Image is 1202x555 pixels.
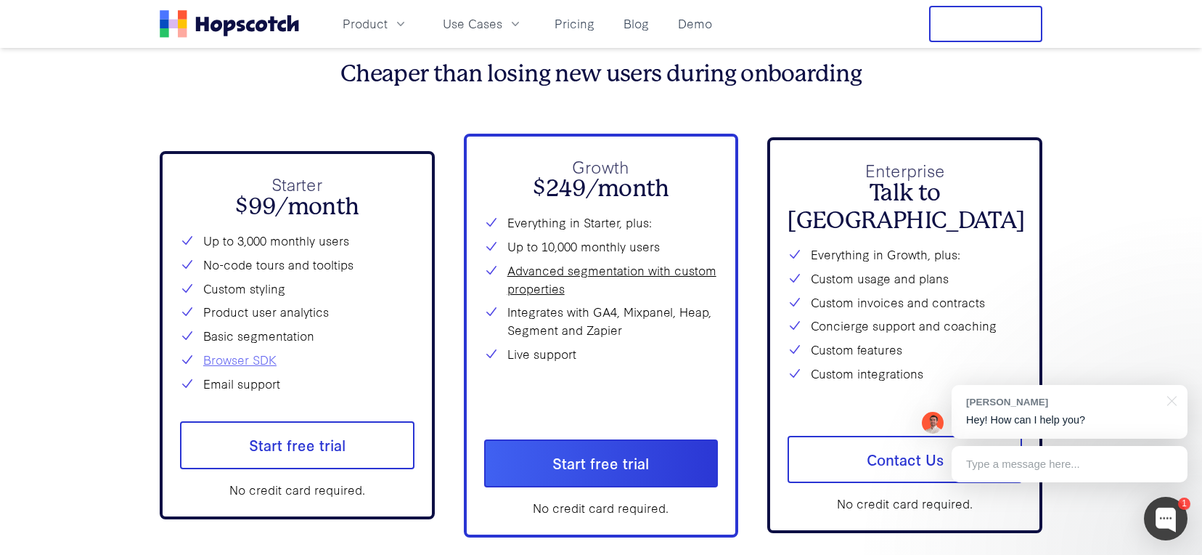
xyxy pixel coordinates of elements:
[929,6,1042,42] button: Free Trial
[180,327,414,345] li: Basic segmentation
[180,171,414,197] p: Starter
[180,280,414,298] li: Custom styling
[443,15,502,33] span: Use Cases
[788,246,1022,264] li: Everything in Growth, plus:
[549,12,600,36] a: Pricing
[334,12,417,36] button: Product
[952,446,1187,482] div: Type a message here...
[788,341,1022,359] li: Custom features
[203,351,277,369] a: Browser SDK
[484,238,719,256] li: Up to 10,000 monthly users
[180,232,414,250] li: Up to 3,000 monthly users
[788,179,1022,235] h2: Talk to [GEOGRAPHIC_DATA]
[160,60,1042,88] h3: Cheaper than losing new users during onboarding
[507,262,719,298] a: Advanced segmentation with custom properties
[160,10,299,38] a: Home
[484,345,719,363] li: Live support
[484,214,719,232] li: Everything in Starter, plus:
[434,12,531,36] button: Use Cases
[343,15,388,33] span: Product
[788,365,1022,383] li: Custom integrations
[180,256,414,274] li: No-code tours and tooltips
[180,481,414,499] div: No credit card required.
[180,421,414,469] a: Start free trial
[922,412,944,434] img: Mark Spera
[788,270,1022,288] li: Custom usage and plans
[1178,498,1190,510] div: 1
[788,495,1022,513] div: No credit card required.
[618,12,655,36] a: Blog
[966,413,1173,428] p: Hey! How can I help you?
[484,499,719,517] div: No credit card required.
[966,395,1158,409] div: [PERSON_NAME]
[180,193,414,221] h2: $99/month
[788,436,1022,484] a: Contact Us
[788,317,1022,335] li: Concierge support and coaching
[484,439,719,487] a: Start free trial
[484,175,719,203] h2: $249/month
[180,303,414,321] li: Product user analytics
[672,12,718,36] a: Demo
[484,303,719,339] li: Integrates with GA4, Mixpanel, Heap, Segment and Zapier
[180,375,414,393] li: Email support
[788,293,1022,312] li: Custom invoices and contracts
[484,154,719,179] p: Growth
[788,158,1022,183] p: Enterprise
